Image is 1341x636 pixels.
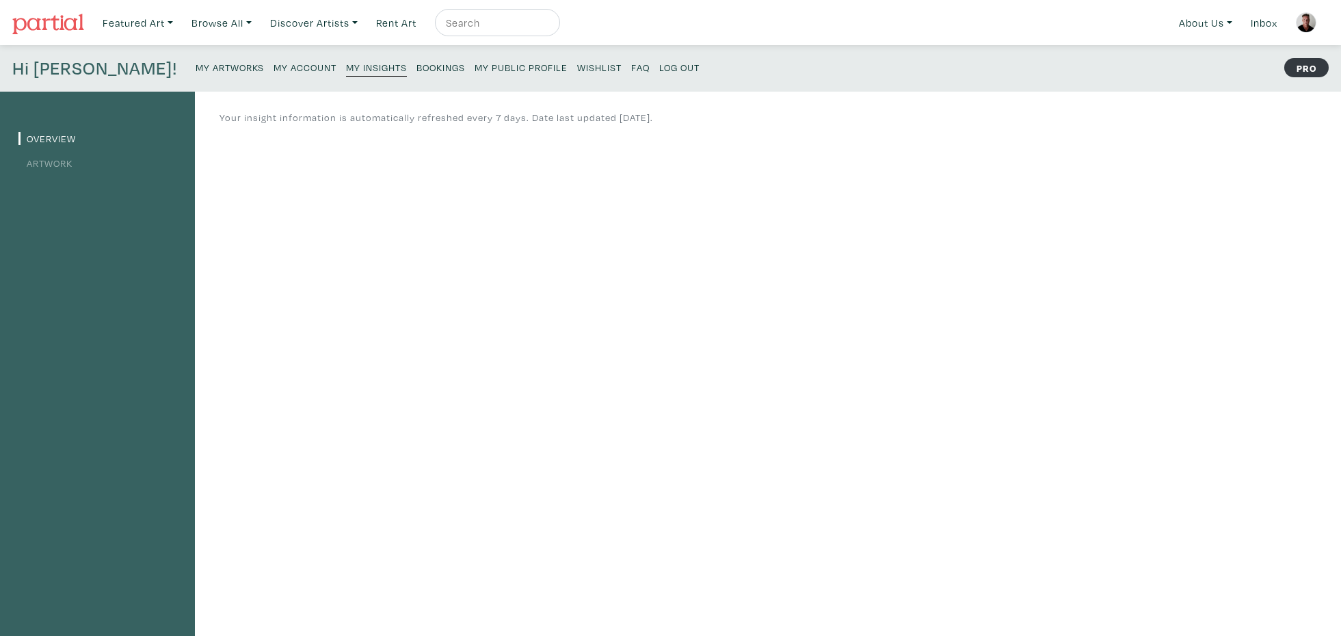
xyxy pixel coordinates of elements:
small: FAQ [631,61,650,74]
a: Artwork [18,157,72,170]
img: phpThumb.php [1296,12,1316,33]
p: Your insight information is automatically refreshed every 7 days. Date last updated [DATE]. [220,110,653,125]
input: Search [444,14,547,31]
a: Inbox [1245,9,1284,37]
a: Overview [18,132,76,145]
a: Log Out [659,57,700,76]
strong: PRO [1284,58,1329,77]
h4: Hi [PERSON_NAME]! [12,57,177,79]
a: My Insights [346,57,407,77]
a: My Artworks [196,57,264,76]
small: Log Out [659,61,700,74]
small: My Account [274,61,336,74]
a: My Account [274,57,336,76]
small: My Public Profile [475,61,568,74]
a: Featured Art [96,9,179,37]
a: My Public Profile [475,57,568,76]
a: FAQ [631,57,650,76]
a: Browse All [185,9,258,37]
small: My Artworks [196,61,264,74]
a: Rent Art [370,9,423,37]
a: Wishlist [577,57,622,76]
small: My Insights [346,61,407,74]
small: Wishlist [577,61,622,74]
small: Bookings [416,61,465,74]
a: Bookings [416,57,465,76]
a: Discover Artists [264,9,364,37]
a: About Us [1173,9,1238,37]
